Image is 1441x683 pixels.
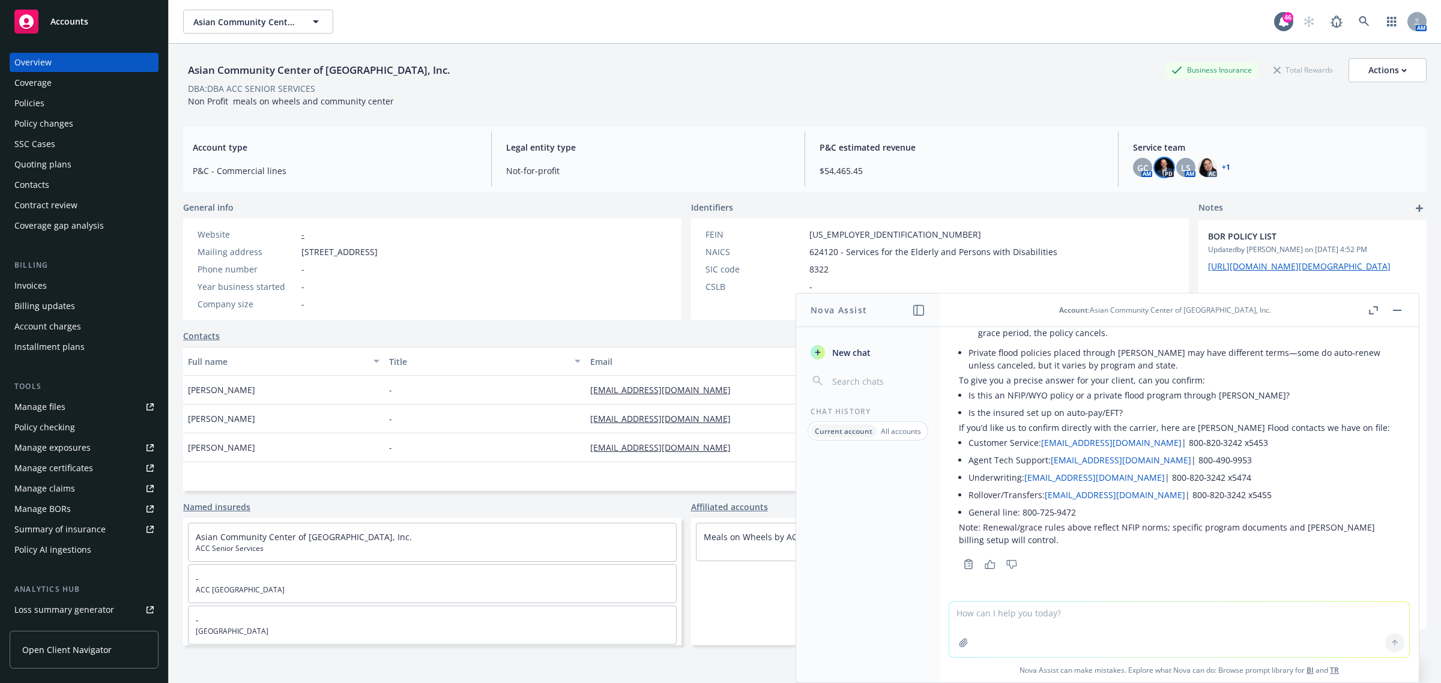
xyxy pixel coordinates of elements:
[10,276,159,295] a: Invoices
[301,280,304,293] span: -
[1198,201,1223,215] span: Notes
[196,585,669,595] span: ACC [GEOGRAPHIC_DATA]
[14,296,75,316] div: Billing updates
[14,134,55,154] div: SSC Cases
[196,614,199,625] a: -
[198,263,297,275] div: Phone number
[10,73,159,92] a: Coverage
[705,228,805,241] div: FEIN
[10,479,159,498] a: Manage claims
[1198,220,1427,282] div: BOR POLICY LISTUpdatedby [PERSON_NAME] on [DATE] 4:52 PM[URL][DOMAIN_NAME][DEMOGRAPHIC_DATA]
[22,643,112,656] span: Open Client Navigator
[590,355,902,368] div: Email
[10,600,159,619] a: Loss summary generator
[14,73,52,92] div: Coverage
[1282,12,1293,23] div: 46
[968,486,1400,504] li: Rollover/Transfers: | 800‑820‑3242 x5455
[198,280,297,293] div: Year business started
[50,17,88,26] span: Accounts
[1349,58,1427,82] button: Actions
[14,600,114,619] div: Loss summary generator
[10,196,159,215] a: Contract review
[10,397,159,417] a: Manage files
[1208,244,1417,255] span: Updated by [PERSON_NAME] on [DATE] 4:52 PM
[14,196,77,215] div: Contract review
[188,384,255,396] span: [PERSON_NAME]
[389,384,392,396] span: -
[10,94,159,113] a: Policies
[14,499,71,519] div: Manage BORs
[10,540,159,559] a: Policy AI ingestions
[590,413,740,424] a: [EMAIL_ADDRESS][DOMAIN_NAME]
[188,441,255,454] span: [PERSON_NAME]
[590,384,740,396] a: [EMAIL_ADDRESS][DOMAIN_NAME]
[705,263,805,275] div: SIC code
[188,95,394,107] span: Non Profit meals on wheels and community center
[1325,10,1349,34] a: Report a Bug
[301,229,304,240] a: -
[183,501,250,513] a: Named insureds
[968,469,1400,486] li: Underwriting: | 800‑820‑3242 x5474
[188,355,366,368] div: Full name
[193,164,477,177] span: P&C - Commercial lines
[14,438,91,457] div: Manage exposures
[1051,454,1191,466] a: [EMAIL_ADDRESS][DOMAIN_NAME]
[820,141,1104,154] span: P&C estimated revenue
[1208,292,1386,304] span: BOR won - processing [DATE]
[14,459,93,478] div: Manage certificates
[809,228,981,241] span: [US_EMPLOYER_IDENTIFICATION_NUMBER]
[10,438,159,457] span: Manage exposures
[1330,665,1339,675] a: TR
[183,201,234,214] span: General info
[10,520,159,539] a: Summary of insurance
[963,559,974,570] svg: Copy to clipboard
[389,412,392,425] span: -
[10,259,159,271] div: Billing
[193,16,297,28] span: Asian Community Center of [GEOGRAPHIC_DATA], Inc.
[944,658,1414,682] span: Nova Assist can make mistakes. Explore what Nova can do: Browse prompt library for and
[1045,489,1185,501] a: [EMAIL_ADDRESS][DOMAIN_NAME]
[301,245,378,258] span: [STREET_ADDRESS]
[10,337,159,357] a: Installment plans
[14,276,47,295] div: Invoices
[196,531,412,543] a: Asian Community Center of [GEOGRAPHIC_DATA], Inc.
[10,459,159,478] a: Manage certificates
[10,317,159,336] a: Account charges
[10,134,159,154] a: SSC Cases
[183,62,455,78] div: Asian Community Center of [GEOGRAPHIC_DATA], Inc.
[1002,556,1021,573] button: Thumbs down
[188,82,315,95] div: DBA: DBA ACC SENIOR SERVICES
[968,387,1400,404] li: Is this an NFIP/WYO policy or a private flood program through [PERSON_NAME]?
[1133,141,1417,154] span: Service team
[188,412,255,425] span: [PERSON_NAME]
[691,501,768,513] a: Affiliated accounts
[10,155,159,174] a: Quoting plans
[10,175,159,194] a: Contacts
[881,426,921,436] p: All accounts
[198,245,297,258] div: Mailing address
[506,164,790,177] span: Not-for-profit
[193,141,477,154] span: Account type
[830,346,871,359] span: New chat
[1137,161,1149,174] span: GC
[14,94,44,113] div: Policies
[10,216,159,235] a: Coverage gap analysis
[815,426,872,436] p: Current account
[1208,230,1386,242] span: BOR POLICY LIST
[389,355,567,368] div: Title
[959,421,1400,434] p: If you’d like us to confirm directly with the carrier, here are [PERSON_NAME] Flood contacts we h...
[1041,437,1182,448] a: [EMAIL_ADDRESS][DOMAIN_NAME]
[14,216,104,235] div: Coverage gap analysis
[196,543,669,554] span: ACC Senior Services
[1352,10,1376,34] a: Search
[959,374,1400,387] p: To give you a precise answer for your client, can you confirm:
[806,342,930,363] button: New chat
[10,418,159,437] a: Policy checking
[809,245,1057,258] span: 624120 - Services for the Elderly and Persons with Disabilities
[809,263,829,275] span: 8322
[1307,665,1314,675] a: BI
[196,626,669,637] span: [GEOGRAPHIC_DATA]
[14,155,71,174] div: Quoting plans
[1368,59,1407,82] div: Actions
[14,175,49,194] div: Contacts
